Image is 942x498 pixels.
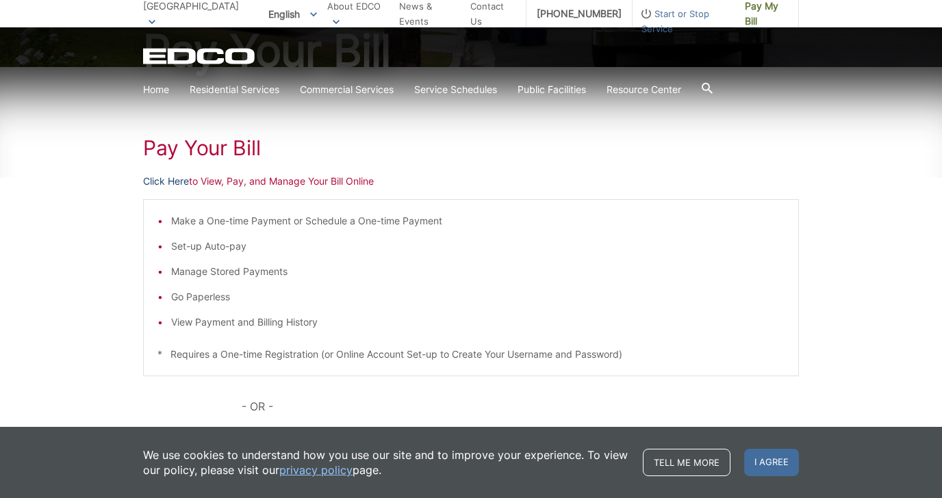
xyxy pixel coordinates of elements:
li: Manage Stored Payments [171,264,785,279]
a: Residential Services [190,82,279,97]
p: We use cookies to understand how you use our site and to improve your experience. To view our pol... [143,447,629,477]
a: privacy policy [279,462,353,477]
li: Make a One-time Payment or Schedule a One-time Payment [171,213,785,228]
li: Go Paperless [171,289,785,304]
a: Service Schedules [414,82,497,97]
h1: Pay Your Bill [143,135,799,160]
a: Click Here [143,174,189,189]
a: Public Facilities [518,82,586,97]
a: Tell me more [643,449,730,476]
li: View Payment and Billing History [171,315,785,330]
span: English [258,3,327,25]
a: Commercial Services [300,82,394,97]
a: EDCD logo. Return to the homepage. [143,48,257,64]
p: * Requires a One-time Registration (or Online Account Set-up to Create Your Username and Password) [157,347,785,362]
li: Set-up Auto-pay [171,239,785,254]
p: to View, Pay, and Manage Your Bill Online [143,174,799,189]
a: Resource Center [607,82,681,97]
a: Home [143,82,169,97]
p: - OR - [242,397,799,416]
span: I agree [744,449,799,476]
